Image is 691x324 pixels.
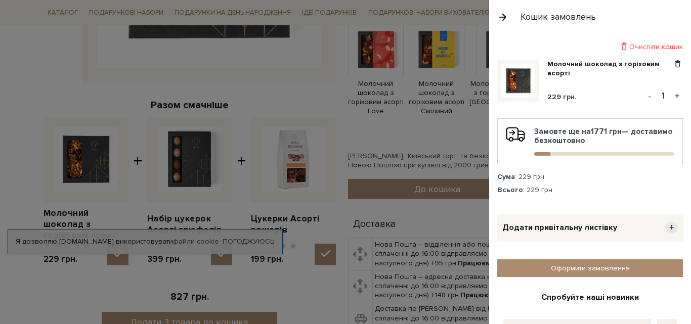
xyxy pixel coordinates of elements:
[497,186,683,195] div: : 229 грн.
[547,60,672,78] a: Молочний шоколад з горіховим асорті
[497,42,683,52] div: Очистити кошик
[665,221,678,234] span: +
[506,127,674,156] div: Замовте ще на — доставимо безкоштовно
[497,259,683,277] a: Оформити замовлення
[502,222,617,233] span: Додати привітальну листівку
[671,88,683,104] button: +
[644,88,655,104] button: -
[503,292,677,303] div: Спробуйте наші новинки
[497,186,523,194] strong: Всього
[497,172,683,181] div: : 229 грн.
[547,92,577,101] span: 229 грн.
[591,127,622,136] b: 1771 грн
[501,64,535,98] img: Молочний шоколад з горіховим асорті
[521,11,596,23] div: Кошик замовлень
[497,172,515,181] strong: Сума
